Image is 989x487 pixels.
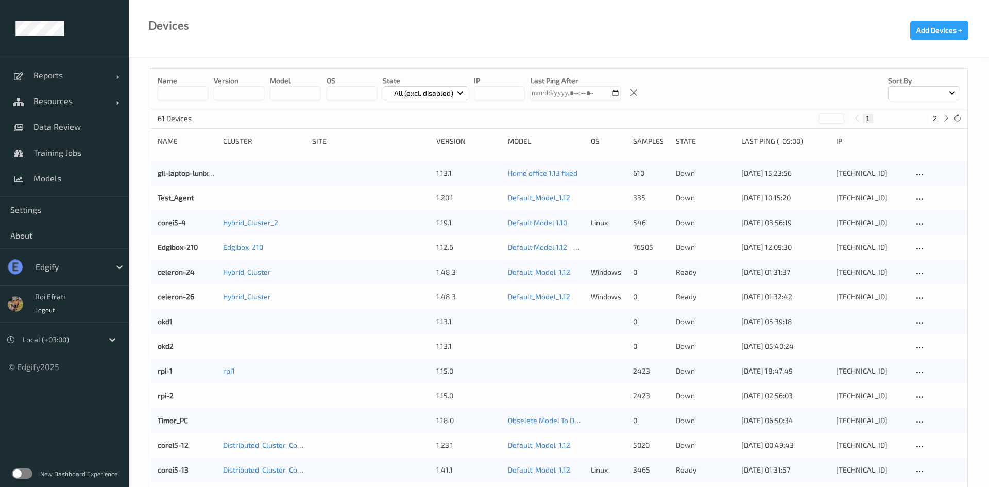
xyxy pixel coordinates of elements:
[741,193,829,203] div: [DATE] 10:15:20
[836,465,906,475] div: [TECHNICAL_ID]
[508,218,567,227] a: Default Model 1.10
[383,76,469,86] p: State
[591,136,626,146] div: OS
[676,193,734,203] p: down
[676,136,734,146] div: State
[676,391,734,401] p: down
[508,193,570,202] a: Default_Model_1.12
[676,316,734,327] p: down
[676,267,734,277] p: ready
[633,440,668,450] div: 5020
[633,168,668,178] div: 610
[508,243,596,251] a: Default Model 1.12 - Names
[676,217,734,228] p: down
[836,217,906,228] div: [TECHNICAL_ID]
[436,415,501,426] div: 1.18.0
[836,136,906,146] div: ip
[741,267,829,277] div: [DATE] 01:31:37
[508,441,570,449] a: Default_Model_1.12
[158,317,173,326] a: okd1
[158,391,174,400] a: rpi-2
[741,136,829,146] div: Last Ping (-05:00)
[633,341,668,351] div: 0
[633,193,668,203] div: 335
[270,76,320,86] p: model
[436,465,501,475] div: 1.41.1
[741,366,829,376] div: [DATE] 18:47:49
[148,21,189,31] div: Devices
[591,217,626,228] p: linux
[436,168,501,178] div: 1.13.1
[676,168,734,178] p: down
[836,267,906,277] div: [TECHNICAL_ID]
[158,416,188,425] a: Timor_PC
[836,415,906,426] div: [TECHNICAL_ID]
[741,415,829,426] div: [DATE] 06:50:34
[836,242,906,253] div: [TECHNICAL_ID]
[158,366,173,375] a: rpi-1
[474,76,524,86] p: IP
[312,136,429,146] div: Site
[158,292,194,301] a: celeron-26
[508,416,673,425] a: Obselete Model To Delete (has some dead devices)
[741,217,829,228] div: [DATE] 03:56:19
[633,217,668,228] div: 546
[633,415,668,426] div: 0
[676,440,734,450] p: down
[223,366,235,375] a: rpi1
[508,136,584,146] div: Model
[741,465,829,475] div: [DATE] 01:31:57
[223,243,263,251] a: Edgibox-210
[508,292,570,301] a: Default_Model_1.12
[633,267,668,277] div: 0
[436,242,501,253] div: 1.12.6
[741,316,829,327] div: [DATE] 05:39:18
[223,136,305,146] div: Cluster
[223,267,271,276] a: Hybrid_Cluster
[741,168,829,178] div: [DATE] 15:23:56
[836,440,906,450] div: [TECHNICAL_ID]
[836,193,906,203] div: [TECHNICAL_ID]
[676,465,734,475] p: ready
[158,193,194,202] a: Test_Agent
[158,441,189,449] a: corei5-12
[676,366,734,376] p: down
[436,136,501,146] div: version
[158,136,216,146] div: Name
[390,88,457,98] p: All (excl. disabled)
[910,21,968,40] button: Add Devices +
[436,366,501,376] div: 1.15.0
[633,316,668,327] div: 0
[741,341,829,351] div: [DATE] 05:40:24
[436,217,501,228] div: 1.19.1
[633,366,668,376] div: 2423
[158,465,189,474] a: corei5-13
[223,292,271,301] a: Hybrid_Cluster
[158,342,174,350] a: okd2
[223,441,310,449] a: Distributed_Cluster_Corei5
[591,292,626,302] p: windows
[214,76,264,86] p: version
[741,292,829,302] div: [DATE] 01:32:42
[508,169,577,177] a: Home office 1.13 fixed
[531,76,621,86] p: Last Ping After
[436,292,501,302] div: 1.48.3
[223,218,278,227] a: Hybrid_Cluster_2
[158,113,235,124] p: 61 Devices
[836,292,906,302] div: [TECHNICAL_ID]
[863,114,873,123] button: 1
[633,136,668,146] div: Samples
[633,465,668,475] div: 3465
[158,267,195,276] a: celeron-24
[158,76,208,86] p: Name
[158,169,221,177] a: gil-laptop-lunix-vm
[436,440,501,450] div: 1.23.1
[633,242,668,253] div: 76505
[888,76,960,86] p: Sort by
[836,366,906,376] div: [TECHNICAL_ID]
[327,76,377,86] p: OS
[436,267,501,277] div: 1.48.3
[676,415,734,426] p: down
[436,193,501,203] div: 1.20.1
[436,316,501,327] div: 1.13.1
